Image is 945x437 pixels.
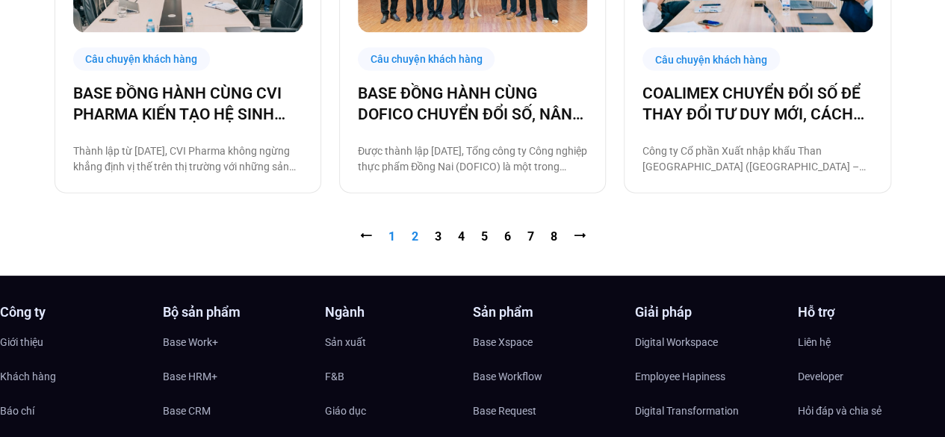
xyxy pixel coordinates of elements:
h4: Sản phẩm [473,306,621,319]
a: Base Request [473,400,621,422]
a: 6 [504,229,511,244]
a: 2 [412,229,418,244]
span: Liên hệ [798,331,831,353]
a: Base Xspace [473,331,621,353]
h4: Giải pháp [635,306,783,319]
span: Base Request [473,400,536,422]
a: BASE ĐỒNG HÀNH CÙNG DOFICO CHUYỂN ĐỔI SỐ, NÂNG CAO VỊ THẾ DOANH NGHIỆP VIỆT [358,83,587,125]
a: F&B [325,365,473,388]
h4: Bộ sản phẩm [163,306,311,319]
a: Employee Hapiness [635,365,783,388]
a: BASE ĐỒNG HÀNH CÙNG CVI PHARMA KIẾN TẠO HỆ SINH THÁI SỐ VẬN HÀNH TOÀN DIỆN! [73,83,303,125]
a: Digital Workspace [635,331,783,353]
p: Thành lập từ [DATE], CVI Pharma không ngừng khẳng định vị thế trên thị trường với những sản phẩm ... [73,143,303,175]
a: Sản xuất [325,331,473,353]
span: Hỏi đáp và chia sẻ [798,400,882,422]
span: Digital Workspace [635,331,718,353]
a: Base CRM [163,400,311,422]
p: Công ty Cổ phần Xuất nhập khẩu Than [GEOGRAPHIC_DATA] ([GEOGRAPHIC_DATA] – Coal Import Export Joi... [642,143,872,175]
a: COALIMEX CHUYỂN ĐỔI SỐ ĐỂ THAY ĐỔI TƯ DUY MỚI, CÁCH LÀM MỚI, TẠO BƯỚC TIẾN MỚI [642,83,872,125]
a: Base Workflow [473,365,621,388]
a: 5 [481,229,488,244]
a: 3 [435,229,441,244]
a: ⭢ [574,229,586,244]
span: Base HRM+ [163,365,217,388]
a: 8 [551,229,557,244]
span: Base CRM [163,400,211,422]
div: Câu chuyện khách hàng [358,48,495,71]
a: Digital Transformation [635,400,783,422]
span: Base Workflow [473,365,542,388]
span: F&B [325,365,344,388]
span: Developer [798,365,843,388]
span: Digital Transformation [635,400,739,422]
span: ⭠ [360,229,372,244]
span: Base Xspace [473,331,533,353]
a: 4 [458,229,465,244]
span: Giáo dục [325,400,366,422]
p: Được thành lập [DATE], Tổng công ty Công nghiệp thực phẩm Đồng Nai (DOFICO) là một trong những tổ... [358,143,587,175]
a: Base HRM+ [163,365,311,388]
a: 7 [527,229,534,244]
a: Giáo dục [325,400,473,422]
span: Employee Hapiness [635,365,725,388]
span: 1 [388,229,395,244]
h4: Ngành [325,306,473,319]
div: Câu chuyện khách hàng [642,48,780,71]
a: Base Work+ [163,331,311,353]
span: Base Work+ [163,331,218,353]
span: Sản xuất [325,331,366,353]
nav: Pagination [55,228,891,246]
div: Câu chuyện khách hàng [73,48,211,71]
